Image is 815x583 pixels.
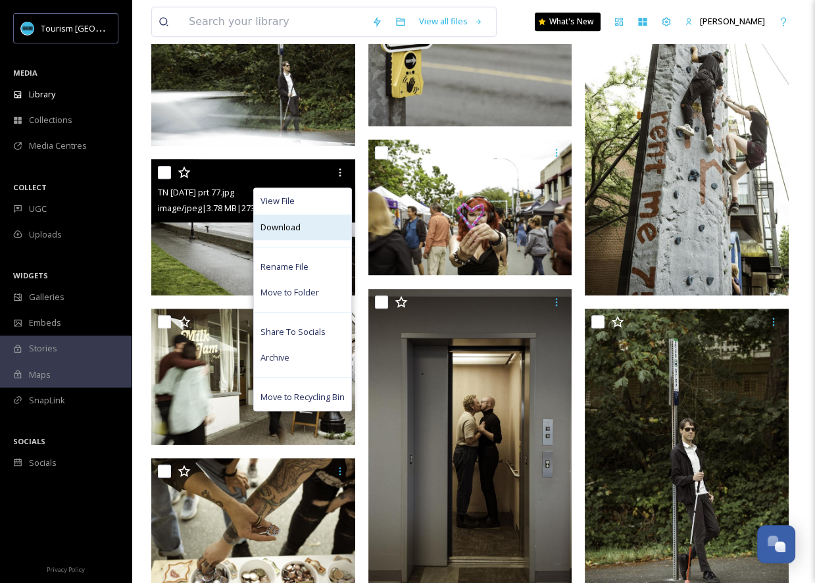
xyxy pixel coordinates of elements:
[260,261,309,273] span: Rename File
[29,114,72,126] span: Collections
[368,139,572,276] img: TN Aug 2024 prt 53.jpg
[678,9,772,34] a: [PERSON_NAME]
[29,203,47,215] span: UGC
[412,9,489,34] a: View all files
[29,139,87,152] span: Media Centres
[757,525,795,563] button: Open Chat
[13,182,47,192] span: COLLECT
[260,326,326,338] span: Share To Socials
[29,291,64,303] span: Galleries
[151,10,355,146] img: TN Aug 2024 prt 73.jpg
[260,221,301,234] span: Download
[260,351,289,364] span: Archive
[29,394,65,407] span: SnapLink
[151,309,355,445] img: TN Aug 2024 prt 59.jpg
[29,342,57,355] span: Stories
[29,317,61,329] span: Embeds
[700,15,765,27] span: [PERSON_NAME]
[182,7,365,36] input: Search your library
[158,186,234,198] span: TN [DATE] prt 77.jpg
[29,88,55,101] span: Library
[41,22,159,34] span: Tourism [GEOGRAPHIC_DATA]
[151,159,355,295] img: TN Aug 2024 prt 77.jpg
[21,22,34,35] img: tourism_nanaimo_logo.jpeg
[47,561,85,576] a: Privacy Policy
[13,436,45,446] span: SOCIALS
[47,565,85,574] span: Privacy Policy
[260,391,345,403] span: Move to Recycling Bin
[158,202,283,214] span: image/jpeg | 3.78 MB | 2736 x 1826
[29,457,57,469] span: Socials
[260,195,295,207] span: View File
[13,270,48,280] span: WIDGETS
[29,368,51,381] span: Maps
[535,13,601,31] a: What's New
[260,286,319,299] span: Move to Folder
[13,68,37,78] span: MEDIA
[29,228,62,241] span: Uploads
